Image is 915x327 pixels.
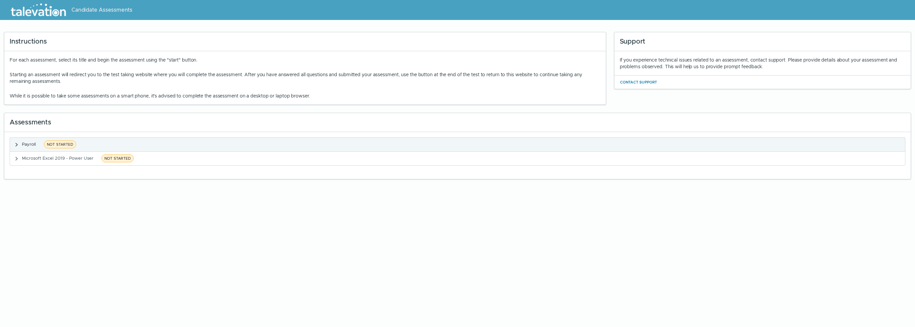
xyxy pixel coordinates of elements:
[614,32,911,51] div: Support
[10,152,905,165] button: Microsoft Excel 2019 - Power UserNOT STARTED
[71,6,132,14] span: Candidate Assessments
[10,138,905,151] button: PayrollNOT STARTED
[10,92,600,99] p: While it is possible to take some assessments on a smart phone, it's advised to complete the asse...
[10,71,600,84] p: Starting an assessment will redirect you to the test taking website where you will complete the a...
[4,32,606,51] div: Instructions
[34,5,44,11] span: Help
[10,57,600,99] div: For each assessment, select its title and begin the assessment using the "start" button.
[4,113,911,132] div: Assessments
[22,155,93,161] span: Microsoft Excel 2019 - Power User
[22,141,36,147] span: Payroll
[44,140,76,148] span: NOT STARTED
[101,154,134,162] span: NOT STARTED
[8,2,69,18] img: Talevation_Logo_Transparent_white.png
[620,78,658,86] button: Contact Support
[620,57,905,70] div: If you experience technical issues related to an assessment, contact support. Please provide deta...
